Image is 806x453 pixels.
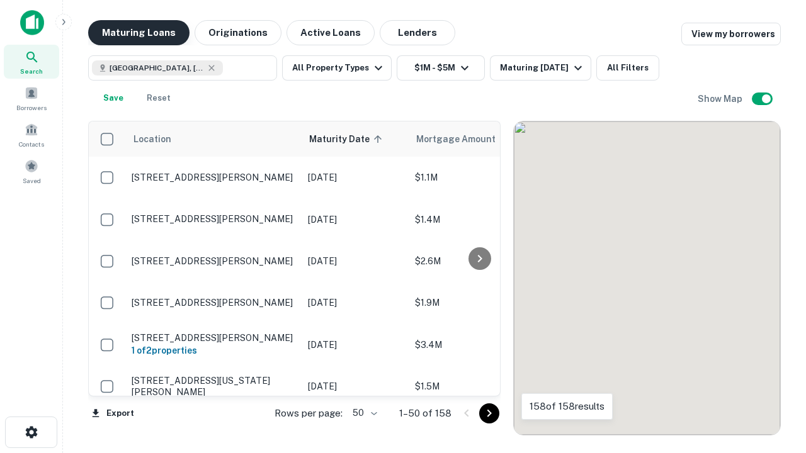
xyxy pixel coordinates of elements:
p: $1.4M [415,213,541,226]
span: Borrowers [16,103,47,113]
button: Go to next page [479,403,499,423]
a: Contacts [4,118,59,152]
p: $1.5M [415,379,541,393]
a: Search [4,45,59,79]
button: Maturing Loans [88,20,190,45]
p: [STREET_ADDRESS][US_STATE][PERSON_NAME] [132,375,295,398]
iframe: Chat Widget [743,352,806,413]
th: Maturity Date [302,121,409,157]
button: Maturing [DATE] [490,55,591,81]
button: Originations [195,20,281,45]
a: View my borrowers [681,23,781,45]
p: [DATE] [308,338,402,352]
span: Maturity Date [309,131,386,147]
p: [DATE] [308,213,402,226]
p: 158 of 158 results [530,399,604,414]
p: $1.9M [415,296,541,310]
button: Save your search to get updates of matches that match your search criteria. [93,86,133,111]
div: 50 [348,404,379,422]
button: All Filters [596,55,659,81]
h6: Show Map [698,92,744,106]
p: Rows per page: [275,406,343,421]
span: Mortgage Amount [416,131,512,147]
p: [DATE] [308,254,402,268]
div: 0 0 [514,121,780,435]
p: [STREET_ADDRESS][PERSON_NAME] [132,255,295,267]
p: [STREET_ADDRESS][PERSON_NAME] [132,332,295,344]
div: Maturing [DATE] [500,60,586,75]
span: Saved [23,176,41,186]
button: Lenders [380,20,455,45]
span: [GEOGRAPHIC_DATA], [GEOGRAPHIC_DATA], [GEOGRAPHIC_DATA] [110,62,204,74]
button: Active Loans [287,20,375,45]
p: [STREET_ADDRESS][PERSON_NAME] [132,172,295,183]
p: [DATE] [308,171,402,184]
span: Location [133,131,171,147]
p: [DATE] [308,296,402,310]
img: capitalize-icon.png [20,10,44,35]
th: Location [125,121,302,157]
p: 1–50 of 158 [399,406,451,421]
a: Borrowers [4,81,59,115]
button: Export [88,404,137,423]
button: $1M - $5M [397,55,485,81]
p: $2.6M [415,254,541,268]
h6: 1 of 2 properties [132,344,295,357]
p: [DATE] [308,379,402,393]
p: $3.4M [415,338,541,352]
p: [STREET_ADDRESS][PERSON_NAME] [132,297,295,308]
th: Mortgage Amount [409,121,547,157]
button: All Property Types [282,55,392,81]
span: Search [20,66,43,76]
p: [STREET_ADDRESS][PERSON_NAME] [132,213,295,225]
a: Saved [4,154,59,188]
p: $1.1M [415,171,541,184]
button: Reset [139,86,179,111]
span: Contacts [19,139,44,149]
